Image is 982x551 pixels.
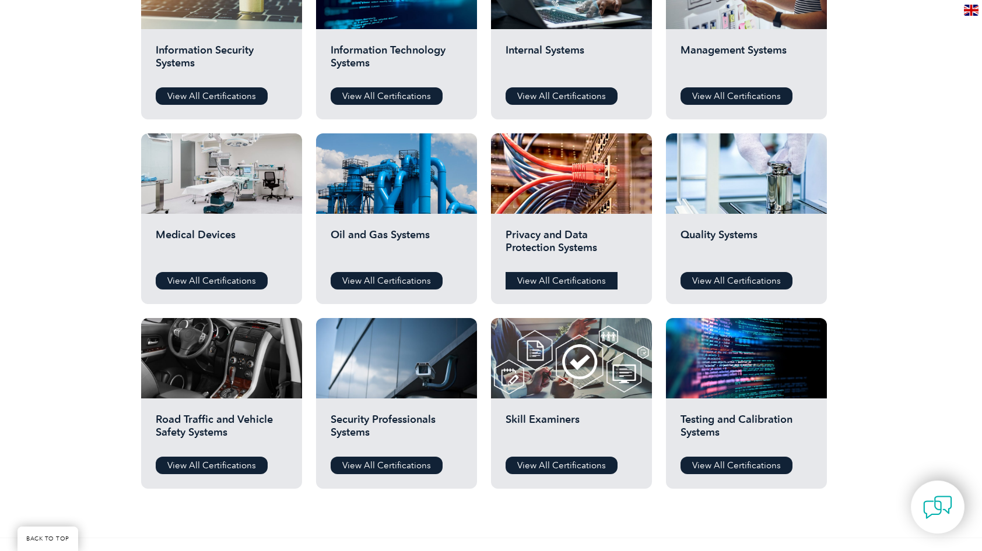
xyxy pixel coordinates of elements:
[681,457,792,474] a: View All Certifications
[506,272,618,289] a: View All Certifications
[156,457,268,474] a: View All Certifications
[681,272,792,289] a: View All Certifications
[506,87,618,105] a: View All Certifications
[681,413,812,448] h2: Testing and Calibration Systems
[156,44,287,79] h2: Information Security Systems
[681,87,792,105] a: View All Certifications
[331,228,462,263] h2: Oil and Gas Systems
[156,272,268,289] a: View All Certifications
[923,493,952,522] img: contact-chat.png
[506,228,637,263] h2: Privacy and Data Protection Systems
[156,87,268,105] a: View All Certifications
[331,272,443,289] a: View All Certifications
[156,228,287,263] h2: Medical Devices
[506,413,637,448] h2: Skill Examiners
[964,5,979,16] img: en
[331,457,443,474] a: View All Certifications
[156,413,287,448] h2: Road Traffic and Vehicle Safety Systems
[506,457,618,474] a: View All Certifications
[331,413,462,448] h2: Security Professionals Systems
[331,87,443,105] a: View All Certifications
[331,44,462,79] h2: Information Technology Systems
[17,527,78,551] a: BACK TO TOP
[681,228,812,263] h2: Quality Systems
[681,44,812,79] h2: Management Systems
[506,44,637,79] h2: Internal Systems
